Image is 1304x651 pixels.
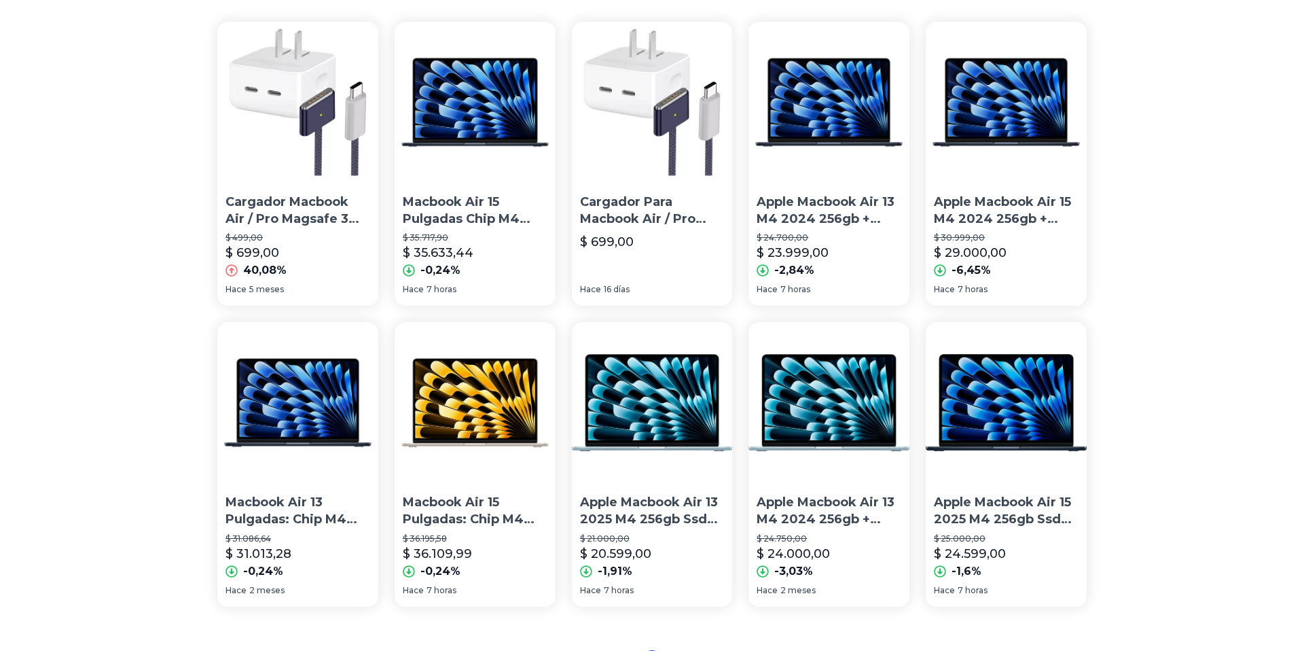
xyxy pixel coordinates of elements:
[757,243,829,262] p: $ 23.999,00
[952,563,981,580] p: -1,6%
[780,585,816,596] span: 2 meses
[757,284,778,295] span: Hace
[958,284,988,295] span: 7 horas
[757,533,901,544] p: $ 24.750,00
[217,22,378,183] img: Cargador Macbook Air / Pro Magsafe 3 M2 M3 M4 35w Usb-c Color Azul Medianoche
[403,243,473,262] p: $ 35.633,44
[572,322,733,606] a: Apple Macbook Air 13 2025 M4 256gb Ssd +16gb Ram CelesteApple Macbook Air 13 2025 M4 256gb Ssd +1...
[225,243,279,262] p: $ 699,00
[952,262,991,279] p: -6,45%
[395,322,556,606] a: Macbook Air 15 Pulgadas: Chip M4 512 gb Ssd Blanco Blanco EstelarMacbook Air 15 Pulgadas: Chip M4...
[243,262,287,279] p: 40,08%
[958,585,988,596] span: 7 horas
[934,243,1007,262] p: $ 29.000,00
[926,322,1087,606] a: Apple Macbook Air 15 2025 M4 256gb Ssd +16gb Ram AzulApple Macbook Air 15 2025 M4 256gb Ssd +16gb...
[225,533,370,544] p: $ 31.086,64
[572,22,733,306] a: Cargador Para Macbook Air / Pro Magsafe 3 M2 M3 M4 35w Usb-cCargador Para Macbook Air / Pro Magsa...
[403,533,547,544] p: $ 36.195,58
[757,544,830,563] p: $ 24.000,00
[395,322,556,483] img: Macbook Air 15 Pulgadas: Chip M4 512 gb Ssd Blanco Blanco Estelar
[243,563,283,580] p: -0,24%
[580,194,725,228] p: Cargador Para Macbook Air / Pro Magsafe 3 M2 M3 M4 35w Usb-c
[217,22,378,306] a: Cargador Macbook Air / Pro Magsafe 3 M2 M3 M4 35w Usb-c Color Azul MedianocheCargador Macbook Air...
[225,284,247,295] span: Hace
[403,544,472,563] p: $ 36.109,99
[748,322,909,483] img: Apple Macbook Air 13 M4 2024 256gb + 16gb Ram Gpu 8 Núcleos
[774,262,814,279] p: -2,84%
[604,284,630,295] span: 16 días
[403,585,424,596] span: Hace
[572,322,733,483] img: Apple Macbook Air 13 2025 M4 256gb Ssd +16gb Ram Celeste
[748,322,909,606] a: Apple Macbook Air 13 M4 2024 256gb + 16gb Ram Gpu 8 NúcleosApple Macbook Air 13 M4 2024 256gb + 1...
[395,22,556,306] a: Macbook Air 15 Pulgadas Chip M4 512 gb Ssd - Azul Medianoche Azul MedianocheMacbook Air 15 Pulgad...
[403,232,547,243] p: $ 35.717,90
[225,585,247,596] span: Hace
[572,22,733,183] img: Cargador Para Macbook Air / Pro Magsafe 3 M2 M3 M4 35w Usb-c
[926,22,1087,183] img: Apple Macbook Air 15 M4 2024 256gb + 16gb Ram Gpu 10 Núcleos
[580,232,634,251] p: $ 699,00
[420,563,460,580] p: -0,24%
[774,563,813,580] p: -3,03%
[225,194,370,228] p: Cargador Macbook Air / Pro Magsafe 3 M2 M3 M4 35w Usb-c Color Azul Medianoche
[780,284,810,295] span: 7 horas
[225,544,291,563] p: $ 31.013,28
[757,232,901,243] p: $ 24.700,00
[934,544,1006,563] p: $ 24.599,00
[934,194,1079,228] p: Apple Macbook Air 15 M4 2024 256gb + 16gb Ram Gpu 10 Núcleos
[934,533,1079,544] p: $ 25.000,00
[934,585,955,596] span: Hace
[604,585,634,596] span: 7 horas
[748,22,909,183] img: Apple Macbook Air 13 M4 2024 256gb + 16gb Ram Gpu 8 Núcleos
[580,544,651,563] p: $ 20.599,00
[427,284,456,295] span: 7 horas
[427,585,456,596] span: 7 horas
[225,232,370,243] p: $ 499,00
[225,494,370,528] p: Macbook Air 13 Pulgadas: Chip M4 512 gb Ssd Azul Medianoche Azul Medianoche
[934,284,955,295] span: Hace
[580,284,601,295] span: Hace
[580,533,725,544] p: $ 21.000,00
[395,22,556,183] img: Macbook Air 15 Pulgadas Chip M4 512 gb Ssd - Azul Medianoche Azul Medianoche
[249,284,284,295] span: 5 meses
[757,494,901,528] p: Apple Macbook Air 13 M4 2024 256gb + 16gb Ram Gpu 8 Núcleos
[926,22,1087,306] a: Apple Macbook Air 15 M4 2024 256gb + 16gb Ram Gpu 10 NúcleosApple Macbook Air 15 M4 2024 256gb + ...
[217,322,378,606] a: Macbook Air 13 Pulgadas: Chip M4 512 gb Ssd Azul Medianoche Azul MedianocheMacbook Air 13 Pulgada...
[403,194,547,228] p: Macbook Air 15 Pulgadas Chip M4 512 gb Ssd - Azul Medianoche Azul Medianoche
[217,322,378,483] img: Macbook Air 13 Pulgadas: Chip M4 512 gb Ssd Azul Medianoche Azul Medianoche
[748,22,909,306] a: Apple Macbook Air 13 M4 2024 256gb + 16gb Ram Gpu 8 NúcleosApple Macbook Air 13 M4 2024 256gb + 1...
[926,322,1087,483] img: Apple Macbook Air 15 2025 M4 256gb Ssd +16gb Ram Azul
[249,585,285,596] span: 2 meses
[403,284,424,295] span: Hace
[598,563,632,580] p: -1,91%
[580,585,601,596] span: Hace
[757,194,901,228] p: Apple Macbook Air 13 M4 2024 256gb + 16gb Ram Gpu 8 Núcleos
[934,494,1079,528] p: Apple Macbook Air 15 2025 M4 256gb Ssd +16gb Ram Azul
[934,232,1079,243] p: $ 30.999,00
[420,262,460,279] p: -0,24%
[580,494,725,528] p: Apple Macbook Air 13 2025 M4 256gb Ssd +16gb Ram Celeste
[757,585,778,596] span: Hace
[403,494,547,528] p: Macbook Air 15 Pulgadas: Chip M4 512 gb Ssd Blanco Blanco Estelar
